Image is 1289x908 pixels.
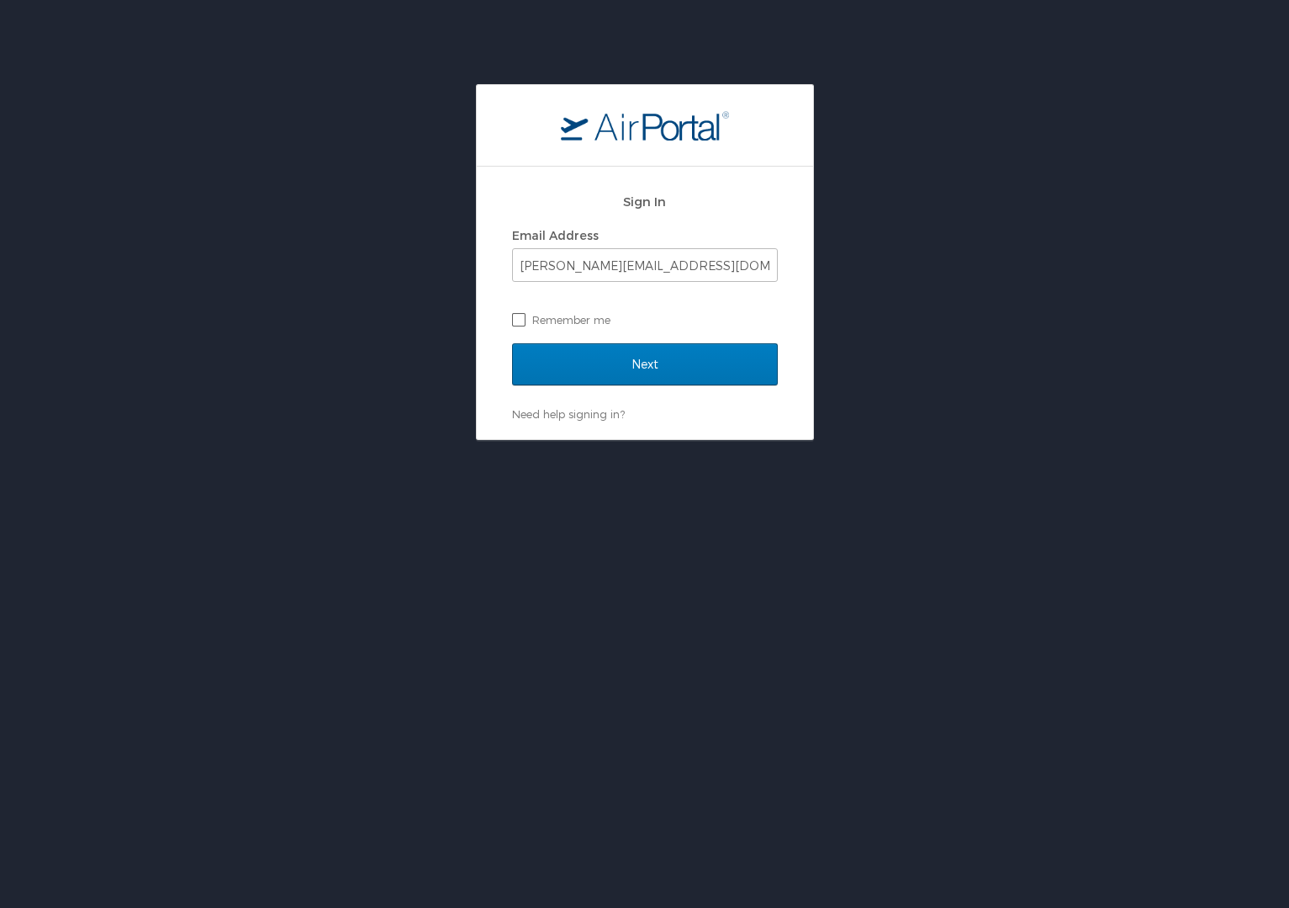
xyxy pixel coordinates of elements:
label: Remember me [512,307,778,332]
img: logo [561,110,729,141]
label: Email Address [512,228,599,242]
input: Next [512,343,778,385]
h2: Sign In [512,192,778,211]
a: Need help signing in? [512,407,625,421]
